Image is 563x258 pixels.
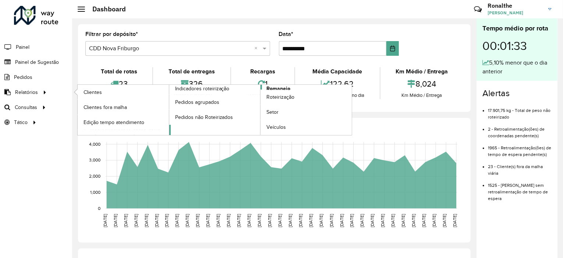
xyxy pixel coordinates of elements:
text: 4,000 [89,142,100,146]
text: [DATE] [195,214,200,227]
span: Pedidos [14,73,32,81]
span: Edição tempo atendimento [84,119,144,126]
div: Recargas [233,67,293,76]
text: [DATE] [329,214,334,227]
a: Roteirização [261,90,352,105]
text: [DATE] [257,214,262,227]
a: Veículos [261,120,352,135]
text: [DATE] [308,214,313,227]
text: [DATE] [205,214,210,227]
text: [DATE] [401,214,406,227]
a: Clientes [78,85,169,99]
span: Indicadores roteirização [175,85,230,92]
div: Total de entregas [155,67,228,76]
div: 1 [233,76,293,92]
text: [DATE] [298,214,303,227]
h3: Ronalthe [488,2,543,9]
text: [DATE] [103,214,107,227]
h2: Dashboard [85,5,126,13]
span: Painel de Sugestão [15,58,59,66]
div: 122,62 [297,76,378,92]
text: 3,000 [89,158,100,163]
text: [DATE] [380,214,385,227]
text: [DATE] [154,214,159,227]
div: 5,10% menor que o dia anterior [482,58,552,76]
div: 8,024 [382,76,461,92]
h4: Alertas [482,88,552,99]
div: Km Médio / Entrega [382,67,461,76]
a: Indicadores roteirização [78,85,261,135]
span: Relatórios [15,88,38,96]
div: Km Médio / Entrega [382,92,461,99]
li: 2 - Retroalimentação(ões) de coordenadas pendente(s) [488,120,552,139]
text: 1,000 [90,190,100,195]
span: Pedidos agrupados [175,98,219,106]
text: [DATE] [288,214,293,227]
a: Pedidos não Roteirizados [169,110,261,124]
span: Roteirização [266,93,294,101]
li: 1965 - Retroalimentação(ões) de tempo de espera pendente(s) [488,139,552,158]
a: Setor [261,105,352,120]
button: Choose Date [386,41,399,56]
div: 326 [155,76,228,92]
div: Total de rotas [87,67,151,76]
a: Pedidos agrupados [169,95,261,109]
text: 2,000 [89,174,100,179]
text: [DATE] [226,214,231,227]
text: [DATE] [339,214,344,227]
text: [DATE] [442,214,447,227]
label: Data [279,30,294,39]
li: 17.901,75 kg - Total de peso não roteirizado [488,102,552,120]
div: 00:01:33 [482,33,552,58]
text: [DATE] [390,214,395,227]
span: Setor [266,108,279,116]
text: [DATE] [432,214,436,227]
text: 0 [98,206,100,211]
span: [PERSON_NAME] [488,10,543,16]
text: [DATE] [134,214,138,227]
span: Consultas [15,103,37,111]
a: Romaneio [169,85,352,135]
text: [DATE] [144,214,149,227]
li: 23 - Cliente(s) fora da malha viária [488,158,552,177]
span: Clientes [84,88,102,96]
span: Clear all [255,44,261,53]
text: [DATE] [247,214,251,227]
text: [DATE] [319,214,323,227]
a: Contato Rápido [470,1,486,17]
span: Romaneio [266,85,290,92]
text: [DATE] [350,214,354,227]
text: [DATE] [174,214,179,227]
div: Tempo médio por rota [482,23,552,33]
label: Filtrar por depósito [85,30,138,39]
text: [DATE] [277,214,282,227]
text: [DATE] [370,214,375,227]
span: Pedidos não Roteirizados [175,113,233,121]
span: Veículos [266,123,286,131]
a: Clientes fora malha [78,100,169,115]
text: [DATE] [360,214,365,227]
text: [DATE] [411,214,416,227]
text: [DATE] [421,214,426,227]
text: [DATE] [216,214,220,227]
div: Média Capacidade [297,67,378,76]
text: [DATE] [113,214,118,227]
span: Tático [14,119,28,126]
text: [DATE] [267,214,272,227]
text: [DATE] [452,214,457,227]
text: [DATE] [164,214,169,227]
span: Painel [16,43,29,51]
text: [DATE] [236,214,241,227]
a: Edição tempo atendimento [78,115,169,130]
div: 23 [87,76,151,92]
text: [DATE] [123,214,128,227]
text: [DATE] [185,214,190,227]
span: Clientes fora malha [84,103,127,111]
li: 1525 - [PERSON_NAME] sem retroalimentação de tempo de espera [488,177,552,202]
